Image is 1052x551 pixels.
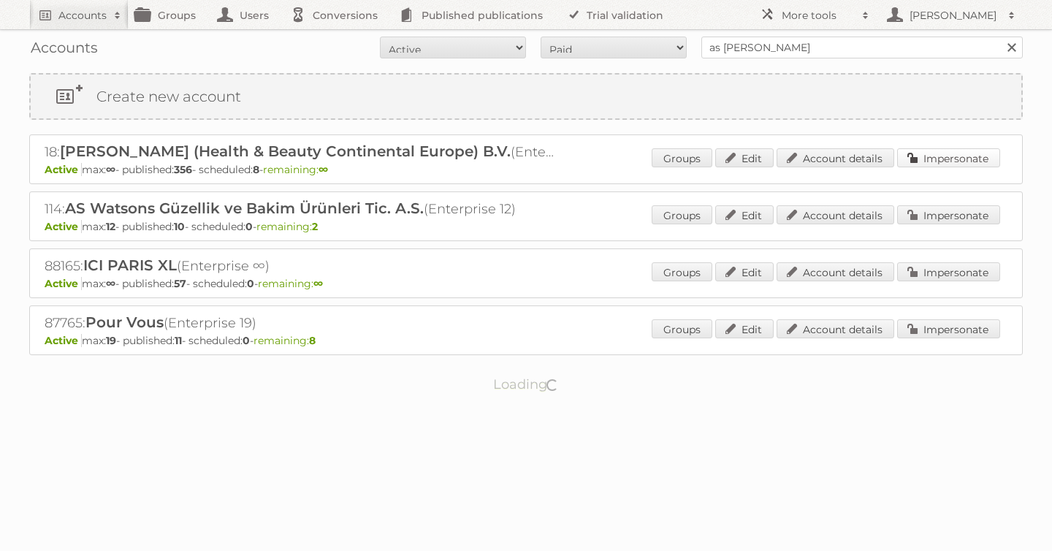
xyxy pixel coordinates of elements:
[174,277,186,290] strong: 57
[247,277,254,290] strong: 0
[715,262,774,281] a: Edit
[652,148,712,167] a: Groups
[243,334,250,347] strong: 0
[45,277,82,290] span: Active
[906,8,1001,23] h2: [PERSON_NAME]
[777,148,894,167] a: Account details
[45,163,1007,176] p: max: - published: - scheduled: -
[106,334,116,347] strong: 19
[715,205,774,224] a: Edit
[31,75,1021,118] a: Create new account
[45,256,556,275] h2: 88165: (Enterprise ∞)
[83,256,177,274] span: ICI PARIS XL
[263,163,328,176] span: remaining:
[897,148,1000,167] a: Impersonate
[777,205,894,224] a: Account details
[45,334,82,347] span: Active
[253,163,259,176] strong: 8
[782,8,855,23] h2: More tools
[256,220,318,233] span: remaining:
[85,313,164,331] span: Pour Vous
[777,262,894,281] a: Account details
[45,220,1007,233] p: max: - published: - scheduled: -
[45,313,556,332] h2: 87765: (Enterprise 19)
[309,334,316,347] strong: 8
[715,319,774,338] a: Edit
[65,199,424,217] span: AS Watsons Güzellik ve Bakim Ürünleri Tic. A.S.
[319,163,328,176] strong: ∞
[174,220,185,233] strong: 10
[715,148,774,167] a: Edit
[60,142,511,160] span: [PERSON_NAME] (Health & Beauty Continental Europe) B.V.
[175,334,182,347] strong: 11
[897,262,1000,281] a: Impersonate
[652,205,712,224] a: Groups
[312,220,318,233] strong: 2
[313,277,323,290] strong: ∞
[106,163,115,176] strong: ∞
[45,334,1007,347] p: max: - published: - scheduled: -
[106,277,115,290] strong: ∞
[45,142,556,161] h2: 18: (Enterprise ∞)
[652,319,712,338] a: Groups
[45,220,82,233] span: Active
[258,277,323,290] span: remaining:
[777,319,894,338] a: Account details
[174,163,192,176] strong: 356
[447,370,606,399] p: Loading
[897,319,1000,338] a: Impersonate
[45,199,556,218] h2: 114: (Enterprise 12)
[254,334,316,347] span: remaining:
[45,277,1007,290] p: max: - published: - scheduled: -
[45,163,82,176] span: Active
[897,205,1000,224] a: Impersonate
[652,262,712,281] a: Groups
[58,8,107,23] h2: Accounts
[245,220,253,233] strong: 0
[106,220,115,233] strong: 12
